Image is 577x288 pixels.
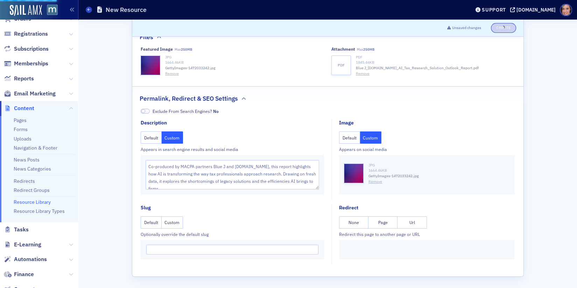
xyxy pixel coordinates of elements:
[14,199,51,205] a: Resource Library
[213,108,219,114] span: No
[491,23,516,33] button: Create
[4,90,56,98] a: Email Marketing
[339,204,358,211] div: Redirect
[4,271,34,278] a: Finance
[339,216,368,229] button: None
[14,178,35,184] a: Redirects
[14,226,29,233] span: Tasks
[4,75,34,82] a: Reports
[42,5,58,16] a: View Homepage
[14,30,48,38] span: Registrations
[141,231,324,237] div: Optionally override the default slug
[397,216,427,229] button: Url
[4,45,49,53] a: Subscriptions
[14,126,28,132] a: Forms
[106,6,147,14] h1: New Resource
[368,173,419,179] span: GettyImages-1472033242.jpg
[368,168,510,173] div: 1664.46 KB
[510,7,558,12] button: [DOMAIN_NAME]
[14,136,31,142] a: Uploads
[452,25,481,31] span: Unsaved changes
[4,60,48,67] a: Memberships
[356,55,515,60] div: PDF
[14,241,41,249] span: E-Learning
[14,145,57,151] a: Navigation & Footer
[141,131,162,144] button: Default
[14,255,47,263] span: Automations
[181,47,192,52] span: 250MB
[356,71,370,77] button: Remove
[339,231,515,237] div: Redirect this page to another page or URL
[368,163,510,168] div: JPG
[14,60,48,67] span: Memberships
[140,94,238,103] h2: Permalink, Redirect & SEO Settings
[47,5,58,15] img: SailAMX
[339,146,515,152] div: Appears on social media
[165,60,324,65] div: 1664.46 KB
[175,47,192,52] span: Max
[10,5,42,16] img: SailAMX
[140,33,153,42] h2: Files
[162,131,183,144] button: Custom
[141,46,173,52] div: Featured image
[4,226,29,233] a: Tasks
[356,65,479,71] span: Blue J_[DOMAIN_NAME]_AI_Tax_Research_Solution_Outlook_Report.pdf
[153,108,219,114] span: Exclude From Search Engines?
[339,119,354,127] div: Image
[141,109,150,114] span: No
[368,179,382,185] button: Remove
[4,30,48,38] a: Registrations
[141,204,151,211] div: Slug
[4,105,34,112] a: Content
[14,45,49,53] span: Subscriptions
[162,216,183,229] button: Custom
[141,119,167,127] div: Description
[146,160,319,189] textarea: Co-produced by MACPA partners Blue J and [DOMAIN_NAME], this report highlights how AI is transfor...
[516,7,556,13] div: [DOMAIN_NAME]
[14,166,51,172] a: News Categories
[141,216,162,229] button: Default
[165,65,216,71] span: GettyImages-1472033242.jpg
[14,75,34,82] span: Reports
[165,55,324,60] div: JPG
[14,208,65,214] a: Resource Library Types
[560,4,572,16] span: Profile
[368,216,398,229] button: Page
[482,7,506,13] div: Support
[356,60,515,65] div: 1845.44 KB
[339,131,360,144] button: Default
[357,47,374,52] span: Max
[4,255,47,263] a: Automations
[14,90,56,98] span: Email Marketing
[14,105,34,112] span: Content
[4,241,41,249] a: E-Learning
[165,71,179,77] button: Remove
[141,146,324,152] div: Appears in search engine results and social media
[14,157,40,163] a: News Posts
[360,131,382,144] button: Custom
[14,271,34,278] span: Finance
[331,46,355,52] div: Attachment
[14,187,50,193] a: Redirect Groups
[14,117,27,123] a: Pages
[363,47,374,52] span: 250MB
